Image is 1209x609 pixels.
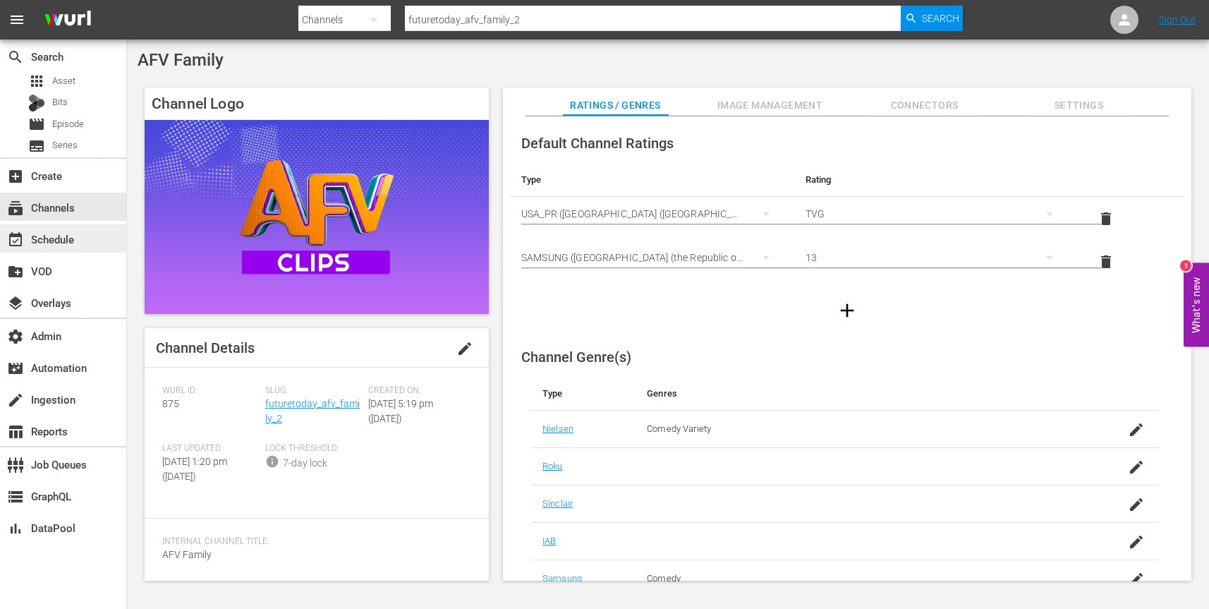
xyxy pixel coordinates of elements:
span: Episode [28,116,45,133]
a: Sinclair [542,498,573,509]
span: menu [8,11,25,28]
img: ans4CAIJ8jUAAAAAAAAAAAAAAAAAAAAAAAAgQb4GAAAAAAAAAAAAAAAAAAAAAAAAJMjXAAAAAAAAAAAAAAAAAAAAAAAAgAT5G... [34,4,102,37]
span: External Channel Title: [162,579,464,591]
span: Asset [52,74,75,88]
span: [DATE] 5:19 pm ([DATE]) [368,398,433,424]
span: Automation [7,360,24,377]
div: Bits [28,95,45,111]
span: Settings [1026,97,1132,114]
span: Ingestion [7,392,24,409]
span: Schedule [7,231,24,248]
div: 13 [806,238,1067,277]
span: Ratings / Genres [563,97,669,114]
span: Asset [28,73,45,90]
a: Roku [542,461,563,471]
span: delete [1098,210,1114,227]
span: Series [28,138,45,155]
span: [DATE] 1:20 pm ([DATE]) [162,456,227,482]
span: info [265,454,279,469]
th: Type [531,377,636,411]
a: Sign Out [1159,14,1196,25]
h4: Channel Logo [145,88,489,120]
span: Image Management [717,97,823,114]
div: USA_PR ([GEOGRAPHIC_DATA] ([GEOGRAPHIC_DATA])) [521,194,783,234]
span: Episode [52,117,84,131]
span: Last Updated: [162,443,258,454]
button: Search [901,6,963,31]
span: Slug: [265,385,361,397]
span: Wurl ID: [162,385,258,397]
span: Admin [7,328,24,345]
div: 7-day lock [283,456,327,471]
table: simple table [510,163,1184,284]
span: Reports [7,423,24,440]
button: edit [448,332,482,366]
th: Genres [636,377,1088,411]
button: delete [1089,202,1123,236]
span: Channels [7,200,24,217]
span: edit [456,340,473,357]
span: GraphQL [7,488,24,505]
button: delete [1089,245,1123,279]
a: futuretoday_afv_family_2 [265,398,360,424]
span: Channel Details [156,339,255,356]
span: Overlays [7,295,24,312]
div: SAMSUNG ([GEOGRAPHIC_DATA] (the Republic of)) [521,238,783,277]
div: 1 [1180,260,1191,271]
button: Open Feedback Widget [1184,263,1209,346]
div: TVG [806,194,1067,234]
span: AFV Family [162,549,212,560]
span: Create [7,168,24,185]
span: Search [7,49,24,66]
span: VOD [7,263,24,280]
th: Rating [794,163,1079,197]
span: AFV Family [138,50,224,70]
span: Lock Threshold: [265,443,361,454]
span: Channel Genre(s) [521,349,631,366]
span: DataPool [7,520,24,537]
a: Samsung [542,573,582,584]
span: Default Channel Ratings [521,135,674,152]
th: Type [510,163,794,197]
a: IAB [542,536,556,546]
span: Bits [52,95,68,109]
span: Connectors [872,97,978,114]
span: Search [922,6,959,31]
span: Job Queues [7,457,24,474]
span: Internal Channel Title: [162,536,464,548]
span: delete [1098,253,1114,270]
img: AFV Family [145,120,489,314]
a: Nielsen [542,423,573,434]
span: Created On: [368,385,464,397]
span: 875 [162,398,179,409]
span: Series [52,138,78,152]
